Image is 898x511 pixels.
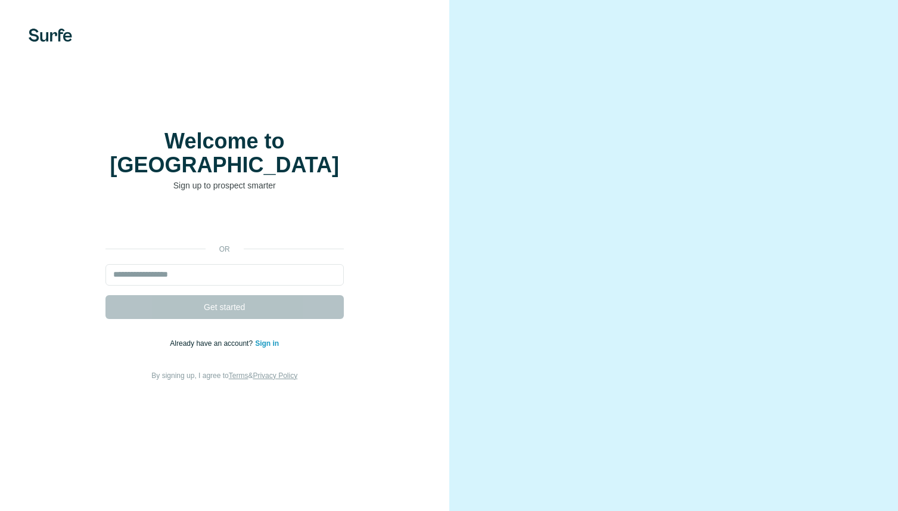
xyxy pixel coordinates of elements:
span: By signing up, I agree to & [151,371,297,380]
a: Sign in [255,339,279,348]
h1: Welcome to [GEOGRAPHIC_DATA] [105,129,344,177]
iframe: Sign in with Google Button [100,209,350,236]
p: or [206,244,244,255]
p: Sign up to prospect smarter [105,179,344,191]
a: Terms [229,371,248,380]
img: Surfe's logo [29,29,72,42]
span: Already have an account? [170,339,255,348]
a: Privacy Policy [253,371,297,380]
